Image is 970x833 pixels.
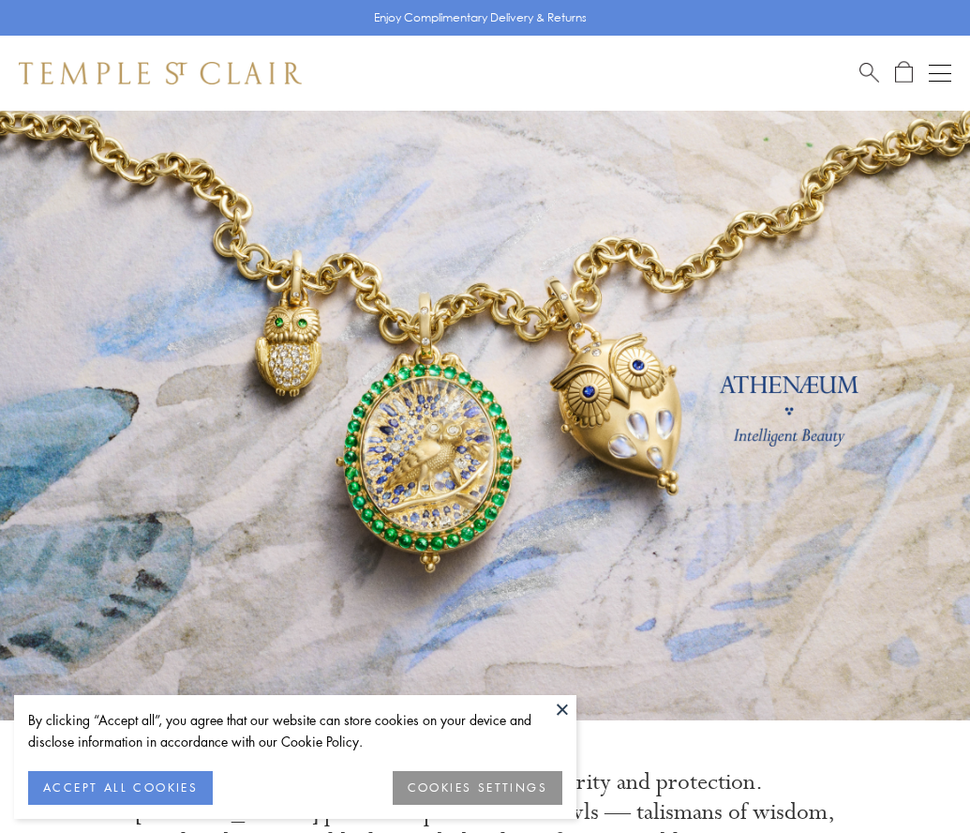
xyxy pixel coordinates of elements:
[895,61,913,84] a: Open Shopping Bag
[28,709,562,752] div: By clicking “Accept all”, you agree that our website can store cookies on your device and disclos...
[859,61,879,84] a: Search
[374,8,587,27] p: Enjoy Complimentary Delivery & Returns
[28,771,213,805] button: ACCEPT ALL COOKIES
[19,62,302,84] img: Temple St. Clair
[929,62,951,84] button: Open navigation
[393,771,562,805] button: COOKIES SETTINGS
